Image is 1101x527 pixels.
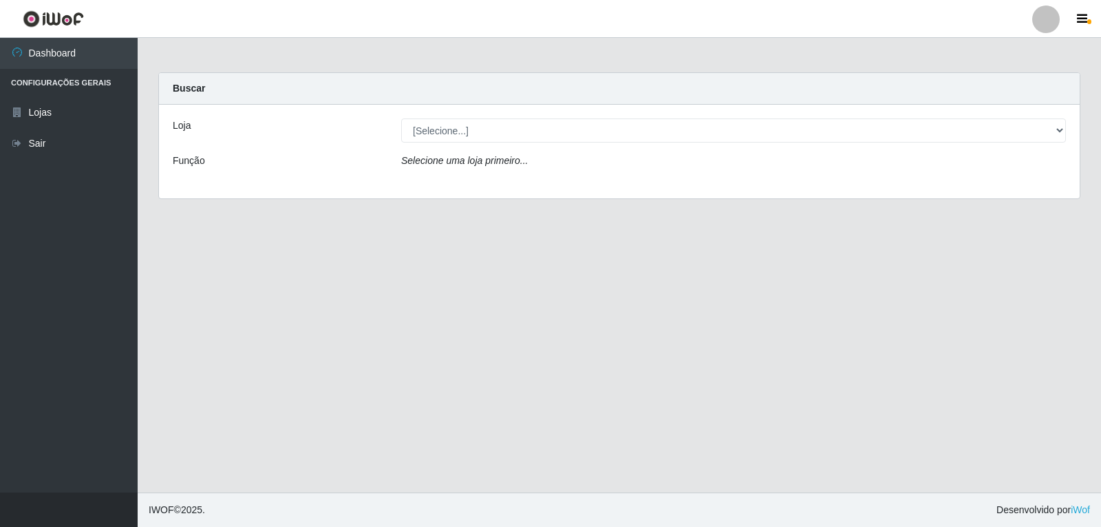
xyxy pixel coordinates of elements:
label: Loja [173,118,191,133]
i: Selecione uma loja primeiro... [401,155,528,166]
img: CoreUI Logo [23,10,84,28]
a: iWof [1071,504,1090,515]
strong: Buscar [173,83,205,94]
span: © 2025 . [149,503,205,517]
label: Função [173,154,205,168]
span: Desenvolvido por [996,503,1090,517]
span: IWOF [149,504,174,515]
